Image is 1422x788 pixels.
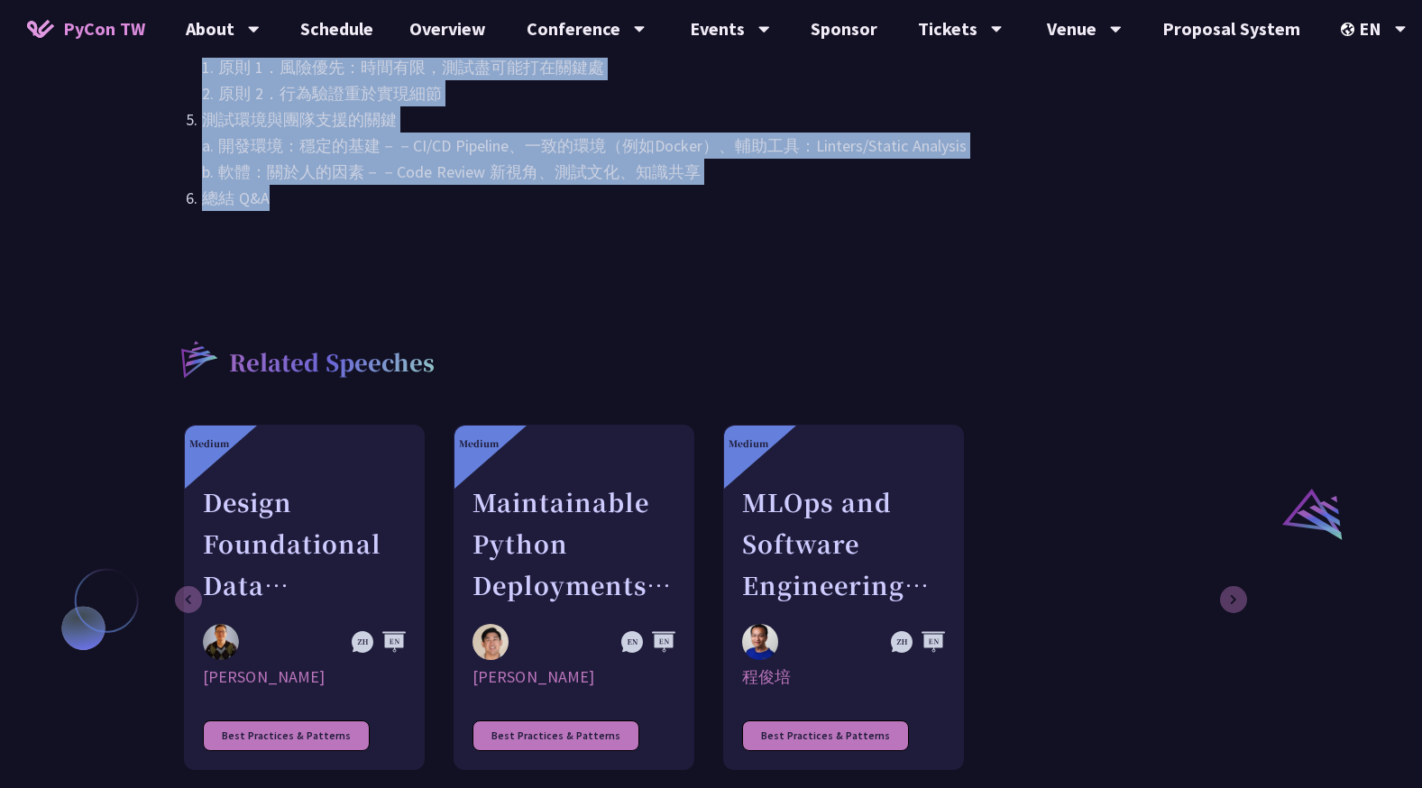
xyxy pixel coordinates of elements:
[154,315,242,402] img: r3.8d01567.svg
[472,624,509,660] img: Justin Lee
[459,436,499,450] div: Medium
[1341,23,1359,36] img: Locale Icon
[229,346,435,382] p: Related Speeches
[472,481,675,606] div: Maintainable Python Deployments at Scale: Decoupling Build from Runtime
[203,720,370,751] div: Best Practices & Patterns
[184,425,425,770] a: Medium Design Foundational Data Engineering Observability Shuhsi Lin [PERSON_NAME] Best Practices...
[202,106,1238,185] li: 測試環境與團隊支援的關鍵 a. 開發環境：穩定的基建－－CI/CD Pipeline、一致的環境（例如Docker）、輔助工具：Linters/Static Analysis b. 軟體：關於人...
[742,481,945,606] div: MLOps and Software Engineering Automation Challenges in Production
[27,20,54,38] img: Home icon of PyCon TW 2025
[723,425,964,770] a: Medium MLOps and Software Engineering Automation Challenges in Production 程俊培 程俊培 Best Practices ...
[202,185,1238,211] li: 總結 Q&A
[454,425,694,770] a: Medium Maintainable Python Deployments at Scale: Decoupling Build from Runtime Justin Lee [PERSON...
[203,481,406,606] div: Design Foundational Data Engineering Observability
[9,6,163,51] a: PyCon TW
[63,15,145,42] span: PyCon TW
[742,624,778,660] img: 程俊培
[203,666,406,688] div: [PERSON_NAME]
[729,436,768,450] div: Medium
[472,720,639,751] div: Best Practices & Patterns
[742,720,909,751] div: Best Practices & Patterns
[189,436,229,450] div: Medium
[203,624,239,660] img: Shuhsi Lin
[472,666,675,688] div: [PERSON_NAME]
[742,666,945,688] div: 程俊培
